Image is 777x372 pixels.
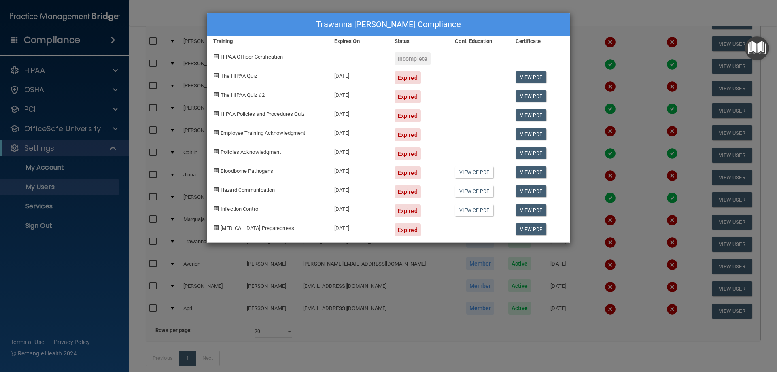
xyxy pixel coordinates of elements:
[516,185,547,197] a: View PDF
[516,71,547,83] a: View PDF
[516,223,547,235] a: View PDF
[328,65,388,84] div: [DATE]
[207,13,570,36] div: Trawanna [PERSON_NAME] Compliance
[516,166,547,178] a: View PDF
[221,130,305,136] span: Employee Training Acknowledgment
[455,166,493,178] a: View CE PDF
[395,128,421,141] div: Expired
[388,36,449,46] div: Status
[395,204,421,217] div: Expired
[745,36,769,60] button: Open Resource Center
[516,109,547,121] a: View PDF
[328,179,388,198] div: [DATE]
[455,204,493,216] a: View CE PDF
[221,206,259,212] span: Infection Control
[328,198,388,217] div: [DATE]
[328,103,388,122] div: [DATE]
[516,147,547,159] a: View PDF
[516,90,547,102] a: View PDF
[637,315,767,347] iframe: Drift Widget Chat Controller
[328,122,388,141] div: [DATE]
[328,217,388,236] div: [DATE]
[221,187,275,193] span: Hazard Communication
[516,128,547,140] a: View PDF
[221,149,281,155] span: Policies Acknowledgment
[221,225,294,231] span: [MEDICAL_DATA] Preparedness
[395,52,431,65] div: Incomplete
[395,166,421,179] div: Expired
[395,185,421,198] div: Expired
[395,147,421,160] div: Expired
[449,36,509,46] div: Cont. Education
[395,109,421,122] div: Expired
[221,111,304,117] span: HIPAA Policies and Procedures Quiz
[221,73,257,79] span: The HIPAA Quiz
[207,36,328,46] div: Training
[328,141,388,160] div: [DATE]
[510,36,570,46] div: Certificate
[221,92,265,98] span: The HIPAA Quiz #2
[395,223,421,236] div: Expired
[221,168,273,174] span: Bloodborne Pathogens
[221,54,283,60] span: HIPAA Officer Certification
[455,185,493,197] a: View CE PDF
[395,71,421,84] div: Expired
[395,90,421,103] div: Expired
[328,84,388,103] div: [DATE]
[328,36,388,46] div: Expires On
[328,160,388,179] div: [DATE]
[516,204,547,216] a: View PDF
